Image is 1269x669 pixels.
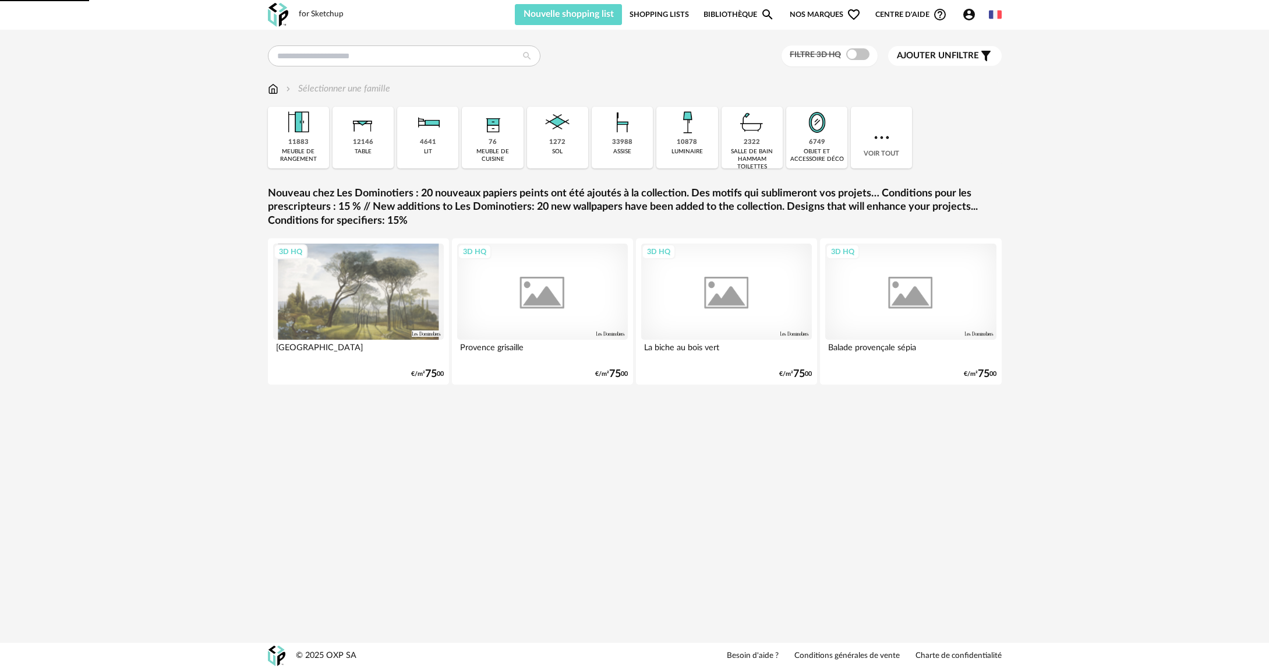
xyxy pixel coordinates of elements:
[411,370,444,378] div: €/m² 00
[727,651,779,661] a: Besoin d'aide ?
[613,148,631,156] div: assise
[284,82,293,96] img: svg+xml;base64,PHN2ZyB3aWR0aD0iMTYiIGhlaWdodD0iMTYiIHZpZXdCb3g9IjAgMCAxNiAxNiIgZmlsbD0ibm9uZSIgeG...
[612,138,632,147] div: 33988
[420,138,436,147] div: 4641
[273,340,444,363] div: [GEOGRAPHIC_DATA]
[515,4,623,25] button: Nouvelle shopping list
[299,9,344,20] div: for Sketchup
[630,4,689,25] a: Shopping Lists
[355,148,372,156] div: table
[268,3,288,27] img: OXP
[489,138,497,147] div: 76
[353,138,373,147] div: 12146
[412,107,444,138] img: Literie.png
[477,107,508,138] img: Rangement.png
[552,148,563,156] div: sol
[268,646,285,666] img: OXP
[801,107,833,138] img: Miroir.png
[671,148,703,156] div: luminaire
[671,107,703,138] img: Luminaire.png
[268,187,1002,228] a: Nouveau chez Les Dominotiers : 20 nouveaux papiers peints ont été ajoutés à la collection. Des mo...
[793,370,805,378] span: 75
[820,238,1002,385] a: 3D HQ Balade provençale sépia €/m²7500
[888,46,1002,66] button: Ajouter unfiltre Filter icon
[425,370,437,378] span: 75
[979,49,993,63] span: Filter icon
[933,8,947,22] span: Help Circle Outline icon
[642,244,676,259] div: 3D HQ
[851,107,912,168] div: Voir tout
[761,8,775,22] span: Magnify icon
[897,50,979,62] span: filtre
[609,370,621,378] span: 75
[271,148,326,163] div: meuble de rangement
[978,370,989,378] span: 75
[871,127,892,148] img: more.7b13dc1.svg
[790,148,844,163] div: objet et accessoire déco
[962,8,981,22] span: Account Circle icon
[284,82,390,96] div: Sélectionner une famille
[677,138,697,147] div: 10878
[452,238,634,385] a: 3D HQ Provence grisaille €/m²7500
[465,148,519,163] div: meuble de cuisine
[962,8,976,22] span: Account Circle icon
[875,8,947,22] span: Centre d'aideHelp Circle Outline icon
[282,107,314,138] img: Meuble%20de%20rangement.png
[549,138,565,147] div: 1272
[274,244,307,259] div: 3D HQ
[825,340,996,363] div: Balade provençale sépia
[424,148,432,156] div: lit
[809,138,825,147] div: 6749
[964,370,996,378] div: €/m² 00
[826,244,860,259] div: 3D HQ
[736,107,768,138] img: Salle%20de%20bain.png
[268,238,450,385] a: 3D HQ [GEOGRAPHIC_DATA] €/m²7500
[641,340,812,363] div: La biche au bois vert
[542,107,573,138] img: Sol.png
[847,8,861,22] span: Heart Outline icon
[744,138,760,147] div: 2322
[989,8,1002,21] img: fr
[704,4,775,25] a: BibliothèqueMagnify icon
[725,148,779,171] div: salle de bain hammam toilettes
[779,370,812,378] div: €/m² 00
[897,51,952,60] span: Ajouter un
[636,238,818,385] a: 3D HQ La biche au bois vert €/m²7500
[524,9,614,19] span: Nouvelle shopping list
[790,51,841,59] span: Filtre 3D HQ
[915,651,1002,661] a: Charte de confidentialité
[790,4,861,25] span: Nos marques
[347,107,379,138] img: Table.png
[268,82,278,96] img: svg+xml;base64,PHN2ZyB3aWR0aD0iMTYiIGhlaWdodD0iMTciIHZpZXdCb3g9IjAgMCAxNiAxNyIgZmlsbD0ibm9uZSIgeG...
[794,651,900,661] a: Conditions générales de vente
[458,244,492,259] div: 3D HQ
[296,650,356,661] div: © 2025 OXP SA
[607,107,638,138] img: Assise.png
[595,370,628,378] div: €/m² 00
[457,340,628,363] div: Provence grisaille
[288,138,309,147] div: 11883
